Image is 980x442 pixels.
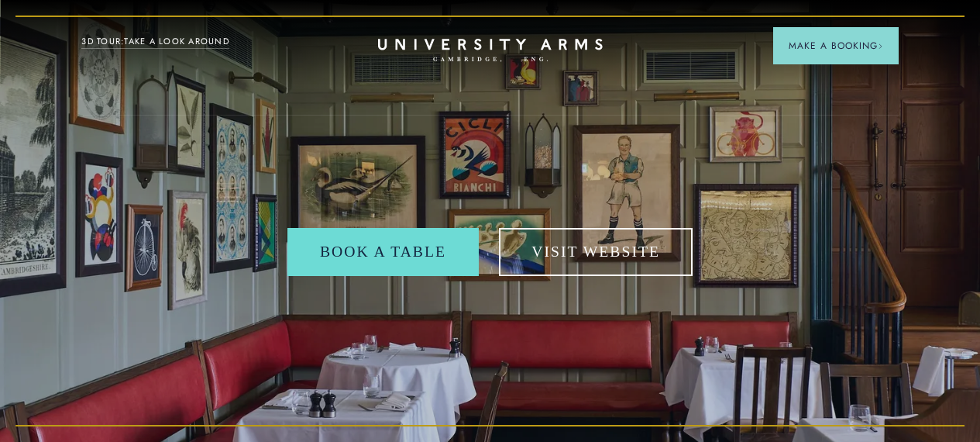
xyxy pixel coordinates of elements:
span: Make a Booking [789,39,883,53]
a: Home [378,39,603,63]
a: Visit Website [499,228,693,276]
img: Arrow icon [878,43,883,49]
a: Book a table [287,228,479,276]
a: 3D TOUR:TAKE A LOOK AROUND [81,35,229,49]
button: Make a BookingArrow icon [773,27,899,64]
